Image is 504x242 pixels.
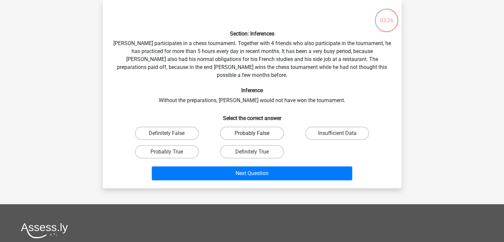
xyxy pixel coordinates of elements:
label: Definitely False [135,127,199,140]
label: Insufficient Data [305,127,369,140]
h6: Select the correct answer [113,110,391,121]
div: 03:26 [374,8,399,25]
div: [PERSON_NAME] participates in a chess tournament. Together with 4 friends who also participate in... [105,5,399,183]
label: Definitely True [220,145,284,158]
h6: Section: Inferences [113,30,391,37]
img: Assessly logo [21,223,68,238]
button: Next Question [152,166,352,180]
label: Probably False [220,127,284,140]
h6: Inference [113,87,391,93]
label: Probably True [135,145,199,158]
